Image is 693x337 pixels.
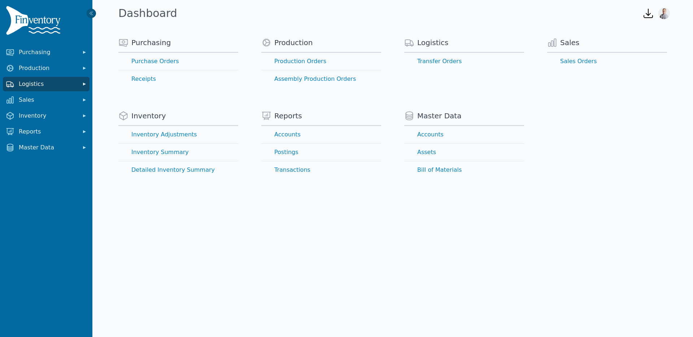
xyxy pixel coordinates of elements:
[6,6,64,38] img: Finventory
[131,38,171,48] span: Purchasing
[404,144,524,161] a: Assets
[118,161,238,179] a: Detailed Inventory Summary
[547,53,667,70] a: Sales Orders
[261,53,381,70] a: Production Orders
[417,111,461,121] span: Master Data
[3,61,90,75] button: Production
[404,53,524,70] a: Transfer Orders
[3,124,90,139] button: Reports
[404,126,524,143] a: Accounts
[274,38,313,48] span: Production
[19,143,77,152] span: Master Data
[417,38,449,48] span: Logistics
[19,48,77,57] span: Purchasing
[118,53,238,70] a: Purchase Orders
[404,161,524,179] a: Bill of Materials
[560,38,579,48] span: Sales
[3,140,90,155] button: Master Data
[274,111,302,121] span: Reports
[118,70,238,88] a: Receipts
[19,127,77,136] span: Reports
[261,144,381,161] a: Postings
[19,64,77,73] span: Production
[118,144,238,161] a: Inventory Summary
[131,111,166,121] span: Inventory
[118,7,177,20] h1: Dashboard
[3,45,90,60] button: Purchasing
[261,126,381,143] a: Accounts
[19,80,77,88] span: Logistics
[3,109,90,123] button: Inventory
[3,93,90,107] button: Sales
[261,161,381,179] a: Transactions
[19,96,77,104] span: Sales
[19,111,77,120] span: Inventory
[658,8,670,19] img: Joshua Benton
[261,70,381,88] a: Assembly Production Orders
[3,77,90,91] button: Logistics
[118,126,238,143] a: Inventory Adjustments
